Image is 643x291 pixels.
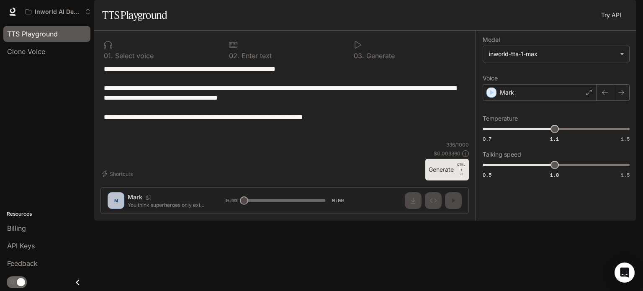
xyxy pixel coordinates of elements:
div: inworld-tts-1-max [489,50,616,58]
span: 1.0 [550,171,559,178]
span: 0.7 [483,135,491,142]
span: 1.5 [621,171,630,178]
p: 0 2 . [229,52,239,59]
p: Mark [500,88,514,97]
p: Inworld AI Demos [35,8,82,15]
p: ⏎ [457,162,466,177]
div: Open Intercom Messenger [615,263,635,283]
p: Generate [364,52,395,59]
span: 1.1 [550,135,559,142]
p: Talking speed [483,152,521,157]
span: 0.5 [483,171,491,178]
h1: TTS Playground [102,7,167,23]
p: Voice [483,75,498,81]
button: Shortcuts [100,167,136,180]
button: GenerateCTRL +⏎ [425,159,469,180]
p: Select voice [113,52,154,59]
button: Open workspace menu [22,3,95,20]
a: Try API [598,7,625,23]
span: 1.5 [621,135,630,142]
p: CTRL + [457,162,466,172]
p: Temperature [483,116,518,121]
p: 0 3 . [354,52,364,59]
p: Enter text [239,52,272,59]
p: 0 1 . [104,52,113,59]
div: inworld-tts-1-max [483,46,629,62]
p: Model [483,37,500,43]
